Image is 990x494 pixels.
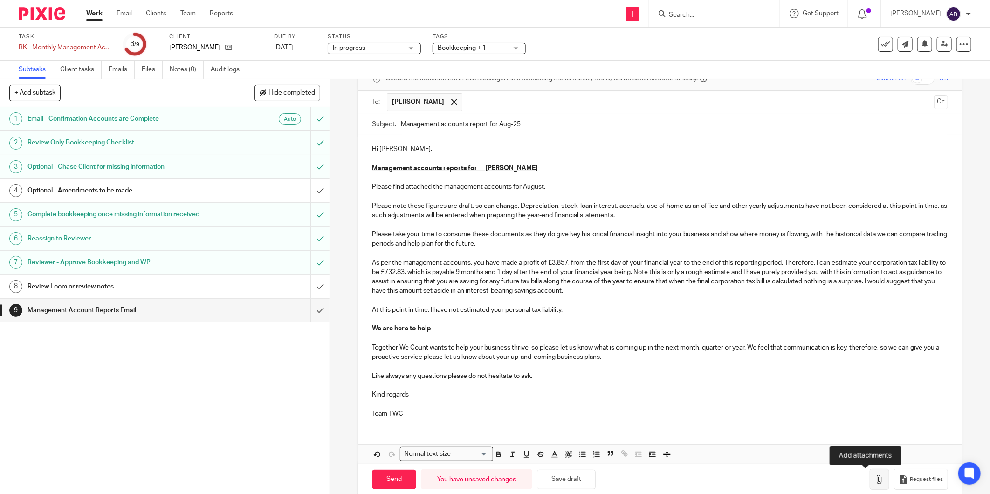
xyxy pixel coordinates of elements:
[372,362,948,381] p: Like always any questions please do not hesitate to ask.
[9,112,22,125] div: 1
[372,334,948,362] p: Together We Count wants to help your business thrive, so please let us know what is coming up in ...
[392,97,444,107] span: [PERSON_NAME]
[27,136,210,150] h1: Review Only Bookkeeping Checklist
[134,42,139,47] small: /9
[27,160,210,174] h1: Optional - Chase Client for missing information
[268,89,315,97] span: Hide completed
[27,184,210,198] h1: Optional - Amendments to be made
[279,113,301,125] div: Auto
[668,11,752,20] input: Search
[894,469,948,490] button: Request files
[372,144,948,154] p: Hi [PERSON_NAME],
[210,9,233,18] a: Reports
[254,85,320,101] button: Hide completed
[27,112,210,126] h1: Email - Confirmation Accounts are Complete
[9,85,61,101] button: + Add subtask
[27,207,210,221] h1: Complete bookkeeping once missing information received
[9,208,22,221] div: 5
[86,9,103,18] a: Work
[27,232,210,246] h1: Reassign to Reviewer
[803,10,839,17] span: Get Support
[109,61,135,79] a: Emails
[27,255,210,269] h1: Reviewer - Approve Bookkeeping and WP
[9,160,22,173] div: 3
[9,184,22,197] div: 4
[274,33,316,41] label: Due by
[454,449,488,459] input: Search for option
[9,280,22,293] div: 8
[372,409,948,419] p: Team TWC
[372,120,396,129] label: Subject:
[333,45,365,51] span: In progress
[9,137,22,150] div: 2
[60,61,102,79] a: Client tasks
[146,9,166,18] a: Clients
[537,470,596,490] button: Save draft
[170,61,204,79] a: Notes (0)
[910,476,943,483] span: Request files
[142,61,163,79] a: Files
[433,33,526,41] label: Tags
[946,7,961,21] img: svg%3E
[934,95,948,109] button: Cc
[130,39,139,49] div: 6
[169,43,220,52] p: [PERSON_NAME]
[372,165,538,172] u: Management accounts reports for - [PERSON_NAME]
[211,61,247,79] a: Audit logs
[372,325,431,332] strong: We are here to help
[372,182,948,192] p: Please find attached the management accounts for August.
[27,303,210,317] h1: Management Account Reports Email
[328,33,421,41] label: Status
[274,44,294,51] span: [DATE]
[400,447,493,461] div: Search for option
[372,390,948,399] p: Kind regards
[421,469,532,489] div: You have unsaved changes
[9,232,22,245] div: 6
[9,256,22,269] div: 7
[19,33,112,41] label: Task
[372,470,416,490] input: Send
[372,201,948,334] p: Please note these figures are draft, so can change. Depreciation, stock, loan interest, accruals,...
[169,33,262,41] label: Client
[19,43,112,52] div: BK - Monthly Management Accounts REVIEW ONLY
[438,45,486,51] span: Bookkeeping + 1
[372,97,382,107] label: To:
[19,61,53,79] a: Subtasks
[27,280,210,294] h1: Review Loom or review notes
[180,9,196,18] a: Team
[9,304,22,317] div: 9
[890,9,942,18] p: [PERSON_NAME]
[117,9,132,18] a: Email
[402,449,453,459] span: Normal text size
[19,7,65,20] img: Pixie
